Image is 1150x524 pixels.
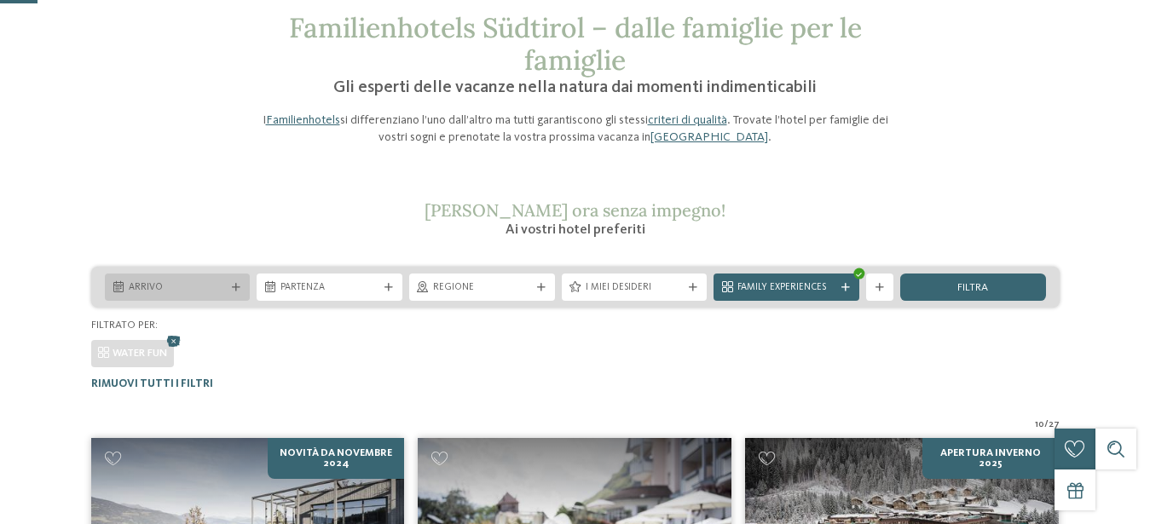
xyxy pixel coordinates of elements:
span: I miei desideri [586,281,684,295]
span: Familienhotels Südtirol – dalle famiglie per le famiglie [289,10,862,78]
p: I si differenziano l’uno dall’altro ma tutti garantiscono gli stessi . Trovate l’hotel per famigl... [251,112,899,146]
span: Ai vostri hotel preferiti [506,223,645,237]
span: Rimuovi tutti i filtri [91,378,213,389]
span: Partenza [280,281,379,295]
span: [PERSON_NAME] ora senza impegno! [425,199,725,221]
a: criteri di qualità [648,114,727,126]
a: [GEOGRAPHIC_DATA] [650,131,768,143]
span: Family Experiences [737,281,835,295]
span: Regione [433,281,531,295]
span: / [1044,418,1049,432]
span: WATER FUN [113,348,167,359]
span: Gli esperti delle vacanze nella natura dai momenti indimenticabili [333,79,817,96]
span: 10 [1035,418,1044,432]
span: filtra [957,283,988,294]
span: Arrivo [129,281,227,295]
a: Familienhotels [266,114,340,126]
span: Filtrato per: [91,320,158,331]
span: 27 [1049,418,1060,432]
